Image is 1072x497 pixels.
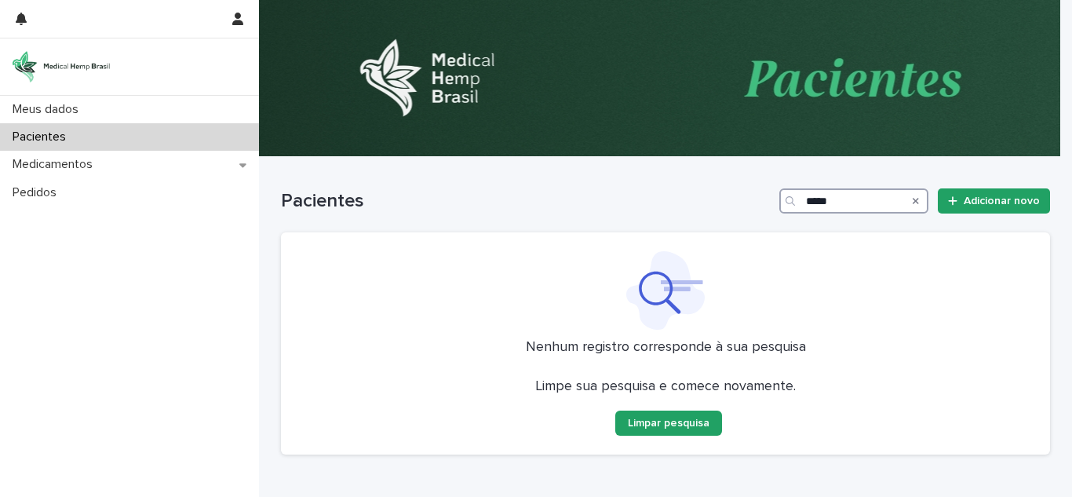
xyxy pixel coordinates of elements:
font: Pedidos [13,186,57,199]
button: Limpar pesquisa [615,411,722,436]
font: Medicamentos [13,158,93,170]
input: Procurar [779,188,928,214]
font: Meus dados [13,103,78,115]
font: Nenhum registro corresponde à sua pesquisa [526,340,806,354]
a: Adicionar novo [938,188,1050,214]
font: Pacientes [281,192,364,210]
font: Pacientes [13,130,66,143]
font: Limpe sua pesquisa e comece novamente. [536,379,796,393]
font: Adicionar novo [964,196,1040,206]
font: Limpar pesquisa [628,418,709,429]
img: 4UqDjhnrSSm1yqNhTQ7x [13,51,110,82]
